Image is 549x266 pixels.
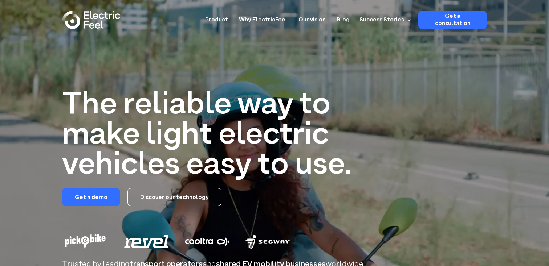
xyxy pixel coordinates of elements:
a: Get a consultation [418,11,487,29]
a: Why ElectricFeel [239,11,288,24]
div: Success Stories [355,11,413,29]
input: Submit [27,29,62,42]
a: Our vision [298,11,326,24]
h1: The reliable way to make light electric vehicles easy to use. [62,91,365,181]
a: Get a demo [62,188,120,206]
div: Success Stories [359,16,404,24]
a: Discover our technology [127,188,221,206]
iframe: Chatbot [501,218,539,256]
a: Blog [337,11,350,24]
a: Product [205,11,228,24]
